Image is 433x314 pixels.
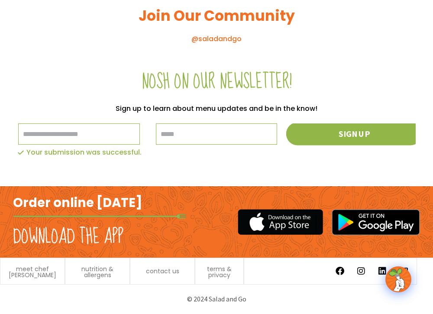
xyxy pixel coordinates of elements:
img: appstore [238,208,323,236]
button: Sign up [286,122,422,145]
a: meet chef [PERSON_NAME] [5,266,60,278]
h2: Nosh on our newsletter! [17,70,416,94]
img: wpChatIcon [386,267,410,291]
p: Sign up to learn about menu updates and be in the know! [17,103,416,114]
span: Sign up [339,129,369,138]
a: @saladandgo [191,34,242,44]
h2: Order online [DATE] [13,195,142,211]
img: google_play [332,209,420,235]
h2: Download the app [13,225,123,249]
a: nutrition & allergens [70,266,125,278]
p: © 2024 Salad and Go [9,293,424,305]
img: fork [13,214,186,219]
a: terms & privacy [200,266,239,278]
h3: Join Our Community [17,7,416,26]
a: contact us [146,268,179,274]
div: Your submission was successful. [17,149,416,156]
